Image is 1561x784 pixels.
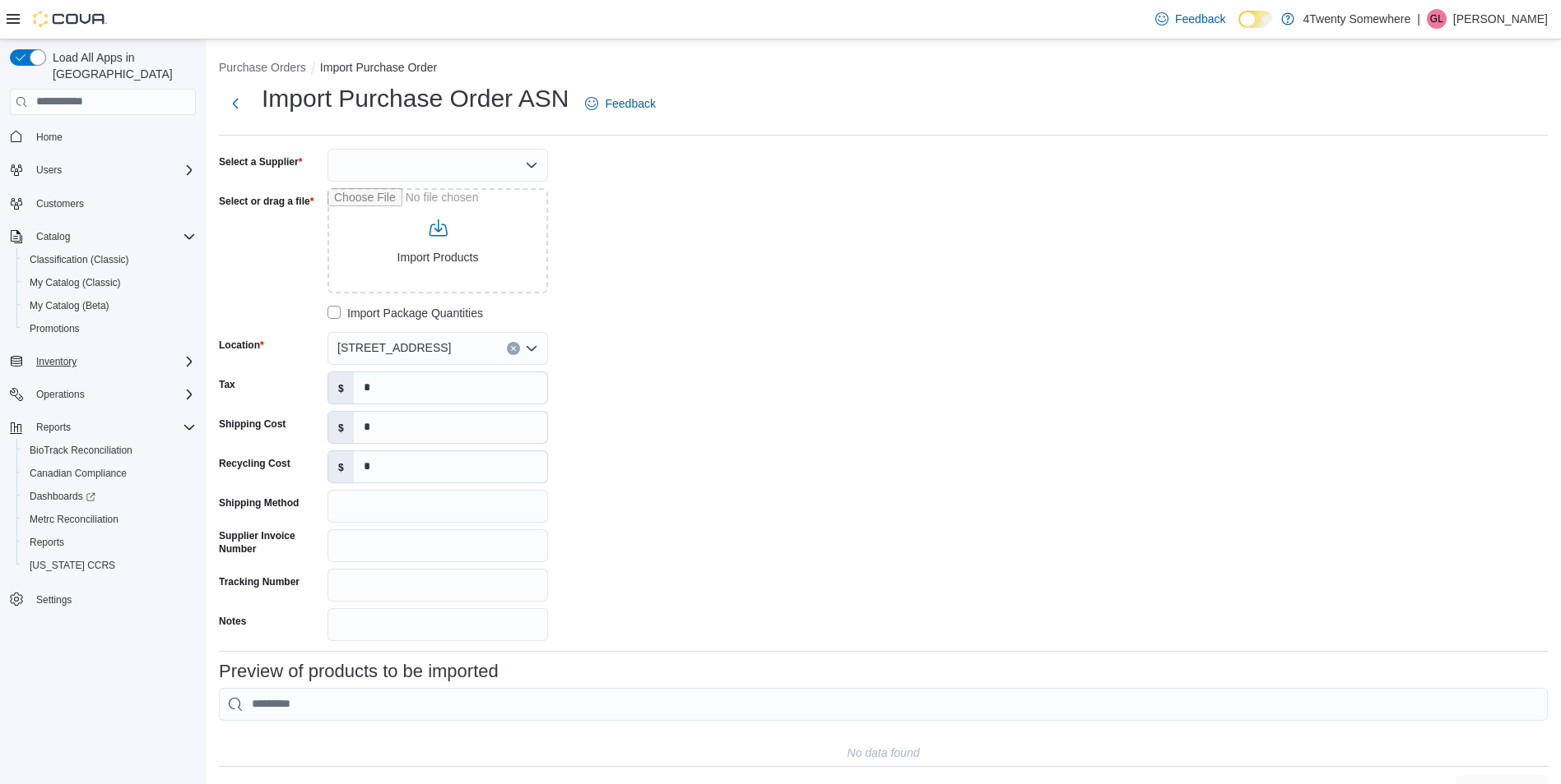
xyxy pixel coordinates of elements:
[30,160,196,180] span: Users
[30,417,77,437] button: Reports
[219,339,264,352] label: Location
[3,159,202,182] button: Users
[30,588,196,609] span: Settings
[3,587,202,611] button: Settings
[3,225,202,248] button: Catalog
[30,127,69,147] a: Home
[23,319,196,339] span: Promotions
[23,487,102,506] a: Dashboards
[30,490,95,503] span: Dashboards
[328,372,354,404] label: $
[507,342,520,355] button: Clear input
[16,439,202,462] button: BioTrack Reconciliation
[23,533,71,552] a: Reports
[1430,9,1443,29] span: GL
[30,559,115,572] span: [US_STATE] CCRS
[16,248,202,271] button: Classification (Classic)
[1238,11,1273,28] input: Dark Mode
[23,510,196,529] span: Metrc Reconciliation
[23,440,196,460] span: BioTrack Reconciliation
[36,355,77,368] span: Inventory
[30,322,80,335] span: Promotions
[23,556,122,575] a: [US_STATE] CCRS
[605,95,655,112] span: Feedback
[30,299,109,312] span: My Catalog (Beta)
[320,61,437,74] button: Import Purchase Order
[525,159,538,172] button: Open list of options
[525,342,538,355] button: Open list of options
[30,352,196,371] span: Inventory
[3,350,202,373] button: Inventory
[36,131,63,144] span: Home
[219,688,1548,721] input: This is a search bar. As you type, the results lower in the page will automatically filter.
[1303,9,1410,29] p: 4Twenty Somewhere
[3,125,202,149] button: Home
[16,508,202,531] button: Metrc Reconciliation
[219,87,252,120] button: Next
[23,487,196,506] span: Dashboards
[23,463,133,483] a: Canadian Compliance
[16,485,202,508] a: Dashboards
[23,556,196,575] span: Washington CCRS
[23,250,196,270] span: Classification (Classic)
[23,296,196,316] span: My Catalog (Beta)
[36,593,72,606] span: Settings
[36,388,85,401] span: Operations
[23,273,196,293] span: My Catalog (Classic)
[36,164,62,177] span: Users
[219,378,235,391] label: Tax
[30,253,129,266] span: Classification (Classic)
[219,61,306,74] button: Purchase Orders
[30,276,121,289] span: My Catalog (Classic)
[16,317,202,340] button: Promotions
[16,271,202,294] button: My Catalog (Classic)
[30,590,78,610] a: Settings
[36,230,70,243] span: Catalog
[1427,9,1447,29] div: Glenn Liebau
[219,496,299,510] label: Shipping Method
[219,155,302,168] label: Select a Supplier
[30,193,196,214] span: Customers
[23,250,136,270] a: Classification (Classic)
[219,195,314,208] label: Select or drag a file
[30,227,77,247] button: Catalog
[328,451,354,482] label: $
[30,467,127,480] span: Canadian Compliance
[219,529,321,556] label: Supplier Invoice Number
[46,49,196,82] span: Load All Apps in [GEOGRAPHIC_DATA]
[219,417,286,431] label: Shipping Cost
[33,11,107,27] img: Cova
[219,615,246,628] label: Notes
[1417,9,1420,29] p: |
[30,227,196,247] span: Catalog
[328,188,548,293] input: Use aria labels when no actual label is in use
[30,385,196,404] span: Operations
[262,82,569,115] h1: Import Purchase Order ASN
[36,197,84,210] span: Customers
[30,536,64,549] span: Reports
[30,352,83,371] button: Inventory
[328,303,483,323] label: Import Package Quantities
[328,412,354,443] label: $
[1453,9,1548,29] p: [PERSON_NAME]
[3,191,202,215] button: Customers
[3,383,202,406] button: Operations
[23,510,125,529] a: Metrc Reconciliation
[36,421,71,434] span: Reports
[219,662,499,681] h3: Preview of products to be imported
[23,273,128,293] a: My Catalog (Classic)
[30,417,196,437] span: Reports
[23,440,139,460] a: BioTrack Reconciliation
[219,575,300,588] label: Tracking Number
[578,87,662,120] a: Feedback
[16,294,202,317] button: My Catalog (Beta)
[337,338,451,357] span: [STREET_ADDRESS]
[16,531,202,554] button: Reports
[1149,2,1232,35] a: Feedback
[30,513,118,526] span: Metrc Reconciliation
[3,416,202,439] button: Reports
[23,319,86,339] a: Promotions
[1175,11,1225,27] span: Feedback
[219,457,290,470] label: Recycling Cost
